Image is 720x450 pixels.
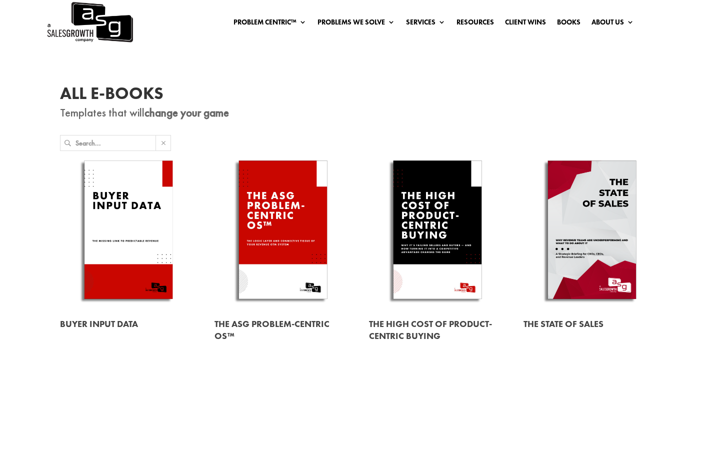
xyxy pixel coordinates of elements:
a: Problems We Solve [317,18,395,29]
a: Client Wins [505,18,546,29]
strong: change your game [144,105,229,120]
a: Services [406,18,445,29]
a: Books [557,18,580,29]
h1: All E-Books [60,85,660,107]
p: Templates that will [60,107,660,119]
a: Problem Centric™ [233,18,306,29]
a: About Us [591,18,634,29]
a: Resources [456,18,494,29]
input: Search... [75,135,155,150]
